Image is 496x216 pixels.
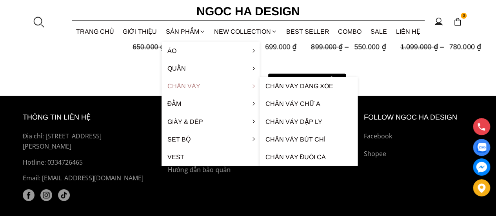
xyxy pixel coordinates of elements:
[162,21,210,42] div: SẢN PHẨM
[58,189,70,201] a: tiktok
[72,21,119,42] a: TRANG CHỦ
[311,43,351,51] span: 899.000 ₫
[189,2,307,21] a: Ngoc Ha Design
[334,21,366,42] a: Combo
[449,43,481,51] span: 780.000 ₫
[400,43,445,51] span: 1.099.000 ₫
[162,77,260,95] a: Chân váy
[366,21,392,42] a: SALE
[40,189,52,201] img: instagram
[364,131,474,142] a: Facebook
[23,112,150,123] h6: thông tin liên hệ
[364,149,474,159] a: Shopee
[260,77,358,95] a: Chân váy dáng xòe
[453,18,462,26] img: img-CART-ICON-ksit0nf1
[222,43,261,51] span: 899.000 ₫
[23,173,150,183] p: Email: [EMAIL_ADDRESS][DOMAIN_NAME]
[162,42,260,60] a: Áo
[461,13,467,19] span: 0
[162,148,260,166] a: Vest
[162,60,260,77] a: Quần
[260,131,358,148] a: Chân váy bút chì
[250,149,360,159] a: Chính sách đổi trả hàng
[282,21,334,42] a: BEST SELLER
[250,133,360,143] a: Thời gian giao hàng
[118,21,162,42] a: GIỚI THIỆU
[23,158,150,168] a: Hotline: 0334726465
[210,21,282,42] a: NEW COLLECTION
[260,95,358,113] a: Chân váy chữ A
[133,43,172,51] span: 650.000 ₫
[162,131,260,148] a: Set Bộ
[265,43,296,51] span: 699.000 ₫
[260,148,358,166] a: Chân váy đuôi cá
[473,139,490,156] a: Display image
[162,113,260,131] a: Giày & Dép
[168,165,246,175] a: Hướng dẫn bảo quản
[391,21,425,42] a: LIÊN HỆ
[364,112,474,123] h6: Follow ngoc ha Design
[260,113,358,131] a: Chân váy dập ly
[268,74,346,88] button: Xem thêm sản phẩm
[473,158,490,176] a: messenger
[23,131,150,151] p: Địa chỉ: [STREET_ADDRESS][PERSON_NAME]
[23,189,35,201] a: facebook (1)
[354,43,386,51] span: 550.000 ₫
[476,143,486,152] img: Display image
[162,95,260,113] a: Đầm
